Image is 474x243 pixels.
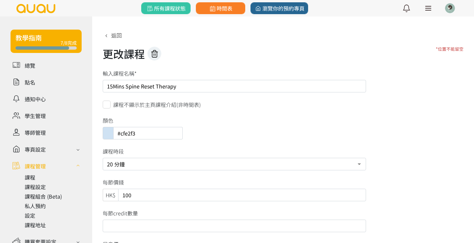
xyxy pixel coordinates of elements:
a: 瀏覽你的預約專頁 [250,2,308,14]
input: 如免費課堂，請留空每節價錢。 [118,189,366,201]
span: HK$ [103,191,118,199]
label: 輸入課程名稱* [103,69,137,77]
label: 每節credit數量 [103,209,138,217]
label: 每節價錢 [103,178,124,186]
a: 返回 [103,31,122,39]
span: 所有課程狀態 [146,4,186,12]
img: logo.svg [16,4,56,13]
a: 時間表 [196,2,245,14]
span: 時間表 [208,4,232,12]
small: *位置不能留空 [436,46,463,61]
div: 專頁設定 [25,145,46,153]
label: 課程不顯示於主頁課程介紹(非時間表) [113,101,201,109]
h1: 更改課程 [103,46,145,61]
div: 課程管理 [25,162,46,170]
span: 瀏覽你的預約專頁 [254,4,304,12]
a: 所有課程狀態 [141,2,191,14]
span: 返回 [111,31,122,39]
label: 課程時段 [103,147,124,155]
label: 顏色 [103,116,113,124]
